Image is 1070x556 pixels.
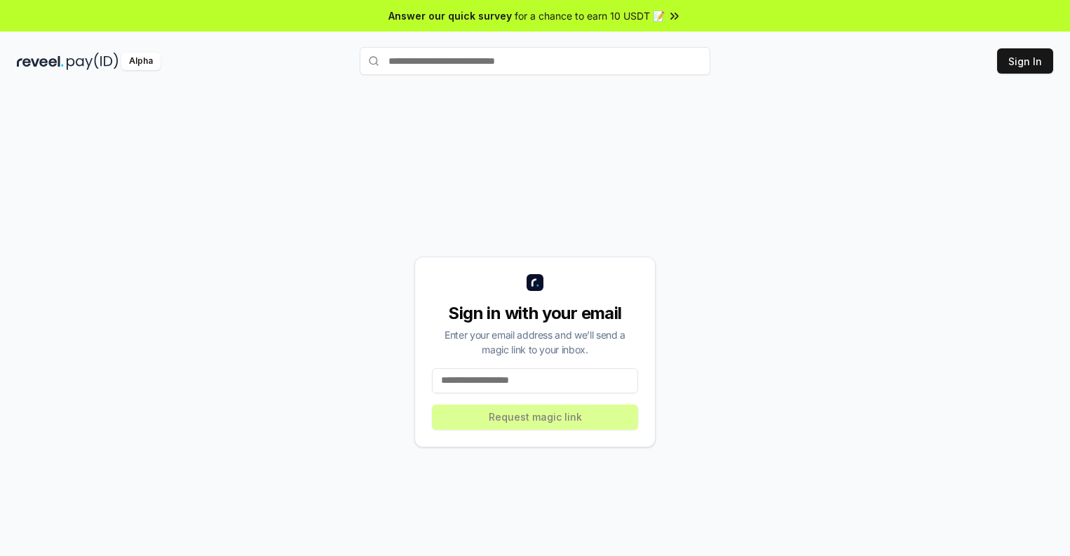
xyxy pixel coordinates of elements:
[432,327,638,357] div: Enter your email address and we’ll send a magic link to your inbox.
[997,48,1053,74] button: Sign In
[527,274,543,291] img: logo_small
[388,8,512,23] span: Answer our quick survey
[121,53,161,70] div: Alpha
[67,53,118,70] img: pay_id
[17,53,64,70] img: reveel_dark
[515,8,665,23] span: for a chance to earn 10 USDT 📝
[432,302,638,325] div: Sign in with your email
